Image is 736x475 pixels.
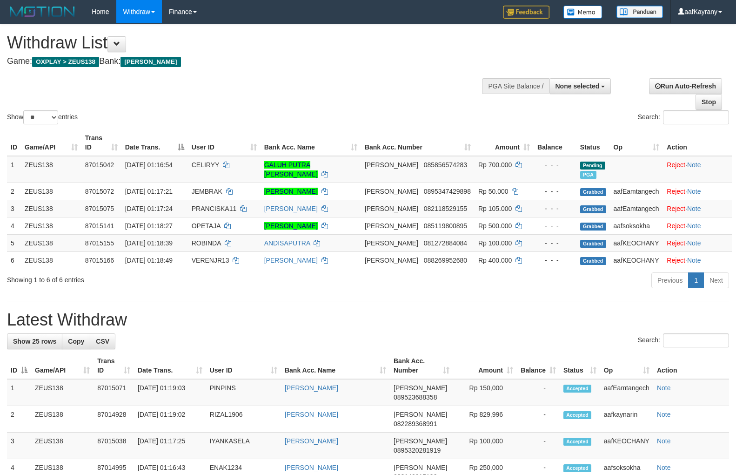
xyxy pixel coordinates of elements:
td: 87015038 [94,433,134,459]
img: panduan.png [616,6,663,18]
th: Date Trans.: activate to sort column descending [121,129,188,156]
a: [PERSON_NAME] [264,205,318,212]
td: RIZAL1906 [206,406,281,433]
td: ZEUS138 [21,217,81,234]
td: ZEUS138 [31,406,94,433]
span: Rp 100.000 [478,239,512,247]
span: PRANCISKA11 [192,205,236,212]
td: 3 [7,433,31,459]
span: [DATE] 01:18:27 [125,222,173,230]
span: JEMBRAK [192,188,222,195]
a: Stop [696,94,722,110]
span: [DATE] 01:17:24 [125,205,173,212]
span: [PERSON_NAME] [365,222,418,230]
div: - - - [537,256,573,265]
td: · [663,183,732,200]
a: Note [687,257,701,264]
span: Copy 082289368991 to clipboard [394,420,437,427]
span: Copy 0895347429898 to clipboard [424,188,471,195]
label: Search: [638,333,729,347]
a: Previous [651,272,689,288]
h1: Withdraw List [7,34,482,52]
span: [PERSON_NAME] [394,464,447,471]
td: Rp 829,996 [453,406,517,433]
td: · [663,251,732,269]
span: [PERSON_NAME] [394,411,447,418]
h1: Latest Withdraw [7,311,729,329]
span: Copy 089523688358 to clipboard [394,394,437,401]
a: Copy [62,333,90,349]
td: 6 [7,251,21,269]
img: Button%20Memo.svg [563,6,602,19]
div: - - - [537,238,573,248]
td: [DATE] 01:19:03 [134,379,206,406]
span: Marked by aafkaynarin [580,171,596,179]
img: Feedback.jpg [503,6,549,19]
a: [PERSON_NAME] [264,222,318,230]
td: - [517,379,560,406]
th: Amount: activate to sort column ascending [475,129,534,156]
span: [DATE] 01:17:21 [125,188,173,195]
span: [DATE] 01:18:49 [125,257,173,264]
span: Accepted [563,464,591,472]
span: [PERSON_NAME] [120,57,181,67]
td: · [663,200,732,217]
a: Reject [667,161,685,169]
th: Amount: activate to sort column ascending [453,353,517,379]
span: OPETAJA [192,222,221,230]
label: Search: [638,110,729,124]
th: Action [663,129,732,156]
th: Action [653,353,729,379]
span: ROBINDA [192,239,221,247]
a: Note [657,384,671,392]
td: IYANKASELA [206,433,281,459]
a: Next [703,272,729,288]
img: MOTION_logo.png [7,5,78,19]
td: 87015071 [94,379,134,406]
a: [PERSON_NAME] [264,188,318,195]
th: Game/API: activate to sort column ascending [21,129,81,156]
a: Note [657,411,671,418]
th: Status [576,129,610,156]
a: Note [687,222,701,230]
td: 2 [7,406,31,433]
select: Showentries [23,110,58,124]
td: 3 [7,200,21,217]
a: Show 25 rows [7,333,62,349]
td: ZEUS138 [31,379,94,406]
span: Grabbed [580,205,606,213]
td: · [663,234,732,251]
th: Bank Acc. Name: activate to sort column ascending [261,129,361,156]
span: VERENJR13 [192,257,229,264]
th: Bank Acc. Number: activate to sort column ascending [361,129,475,156]
span: Accepted [563,438,591,446]
span: Rp 400.000 [478,257,512,264]
a: Note [657,464,671,471]
th: Bank Acc. Name: activate to sort column ascending [281,353,390,379]
td: · [663,156,732,183]
div: - - - [537,221,573,231]
td: PINPINS [206,379,281,406]
a: [PERSON_NAME] [285,437,338,445]
span: 87015075 [85,205,114,212]
td: aafEamtangech [610,183,663,200]
div: - - - [537,204,573,213]
th: Op: activate to sort column ascending [610,129,663,156]
a: Run Auto-Refresh [649,78,722,94]
th: User ID: activate to sort column ascending [206,353,281,379]
span: 87015166 [85,257,114,264]
td: - [517,433,560,459]
span: 87015072 [85,188,114,195]
td: [DATE] 01:17:25 [134,433,206,459]
span: Rp 700.000 [478,161,512,169]
th: ID [7,129,21,156]
td: aafKEOCHANY [610,251,663,269]
td: Rp 100,000 [453,433,517,459]
span: [PERSON_NAME] [365,239,418,247]
td: aafEamtangech [600,379,653,406]
a: Reject [667,205,685,212]
td: Rp 150,000 [453,379,517,406]
th: Trans ID: activate to sort column ascending [81,129,121,156]
span: Copy 082118529155 to clipboard [424,205,467,212]
td: aafKEOCHANY [600,433,653,459]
